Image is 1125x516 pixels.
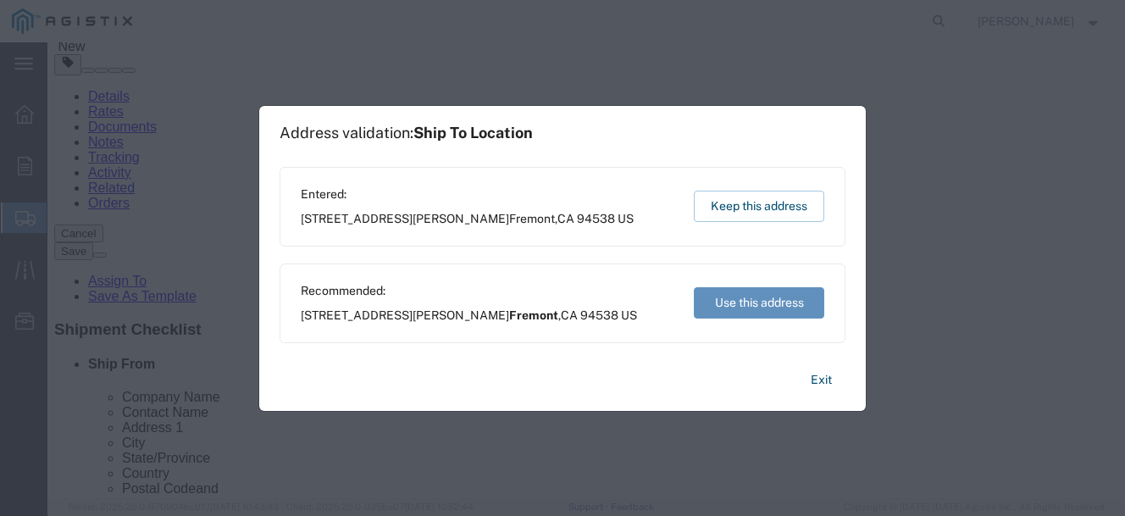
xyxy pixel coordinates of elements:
[561,308,578,322] span: CA
[797,365,845,395] button: Exit
[413,124,533,141] span: Ship To Location
[694,287,824,319] button: Use this address
[509,308,558,322] span: Fremont
[621,308,637,322] span: US
[301,307,637,325] span: [STREET_ADDRESS][PERSON_NAME] ,
[301,210,634,228] span: [STREET_ADDRESS][PERSON_NAME] ,
[557,212,574,225] span: CA
[301,186,634,203] span: Entered:
[301,282,637,300] span: Recommended:
[694,191,824,222] button: Keep this address
[618,212,634,225] span: US
[580,308,618,322] span: 94538
[509,212,555,225] span: Fremont
[577,212,615,225] span: 94538
[280,124,533,142] h1: Address validation:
